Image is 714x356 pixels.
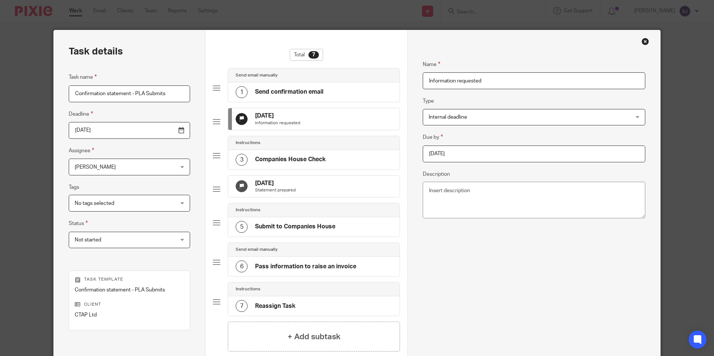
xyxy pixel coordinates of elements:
[75,237,101,243] span: Not started
[255,223,335,231] h4: Submit to Companies House
[236,154,248,166] div: 3
[69,73,97,81] label: Task name
[75,277,184,282] p: Task template
[75,286,184,294] p: Confirmation statement - PLA Submits
[423,60,440,69] label: Name
[236,207,260,213] h4: Instructions
[75,201,114,206] span: No tags selected
[423,97,434,105] label: Type
[255,179,296,187] h4: [DATE]
[69,85,190,102] input: Task name
[255,263,356,271] h4: Pass information to raise an invoice
[642,38,649,45] div: Close this dialog window
[69,219,88,228] label: Status
[288,331,341,343] h4: + Add subtask
[255,302,295,310] h4: Reassign Task
[69,146,94,155] label: Assignee
[236,300,248,312] div: 7
[69,184,79,191] label: Tags
[236,140,260,146] h4: Instructions
[236,260,248,272] div: 6
[69,45,123,58] h2: Task details
[236,72,277,78] h4: Send email manually
[423,146,645,162] input: Pick a date
[308,51,319,59] div: 7
[236,221,248,233] div: 5
[423,133,443,141] label: Due by
[236,86,248,98] div: 1
[75,311,184,319] p: CTAP Ltd
[290,49,323,61] div: Total
[429,115,467,120] span: Internal deadline
[69,122,190,139] input: Use the arrow keys to pick a date
[423,171,450,178] label: Description
[236,286,260,292] h4: Instructions
[255,88,323,96] h4: Send confirmation email
[69,110,93,118] label: Deadline
[255,112,300,120] h4: [DATE]
[75,165,116,170] span: [PERSON_NAME]
[255,120,300,126] p: Information requested
[75,302,184,307] p: Client
[255,156,326,163] h4: Companies House Check
[255,187,296,193] p: Statement prepared
[236,247,277,253] h4: Send email manually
